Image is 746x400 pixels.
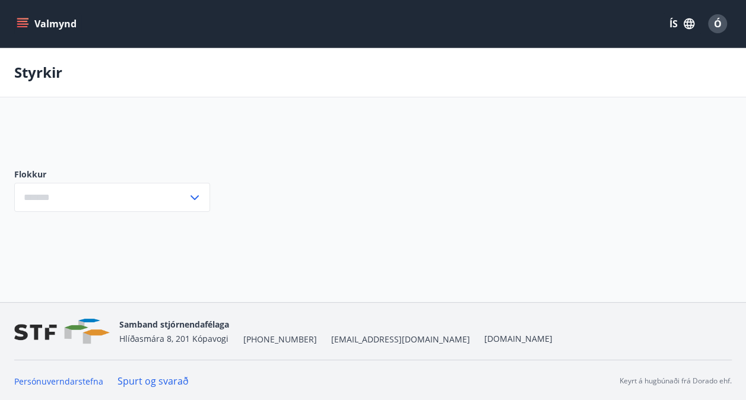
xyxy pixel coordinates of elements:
a: Spurt og svarað [118,374,189,388]
label: Flokkur [14,169,210,180]
span: Ó [714,17,722,30]
span: Samband stjórnendafélaga [119,319,229,330]
span: [EMAIL_ADDRESS][DOMAIN_NAME] [331,334,470,345]
button: menu [14,13,81,34]
a: [DOMAIN_NAME] [484,333,553,344]
img: vjCaq2fThgY3EUYqSgpjEiBg6WP39ov69hlhuPVN.png [14,319,110,344]
span: [PHONE_NUMBER] [243,334,317,345]
a: Persónuverndarstefna [14,376,103,387]
button: Ó [703,9,732,38]
p: Styrkir [14,62,62,82]
span: Hlíðasmára 8, 201 Kópavogi [119,333,228,344]
button: ÍS [663,13,701,34]
p: Keyrt á hugbúnaði frá Dorado ehf. [620,376,732,386]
